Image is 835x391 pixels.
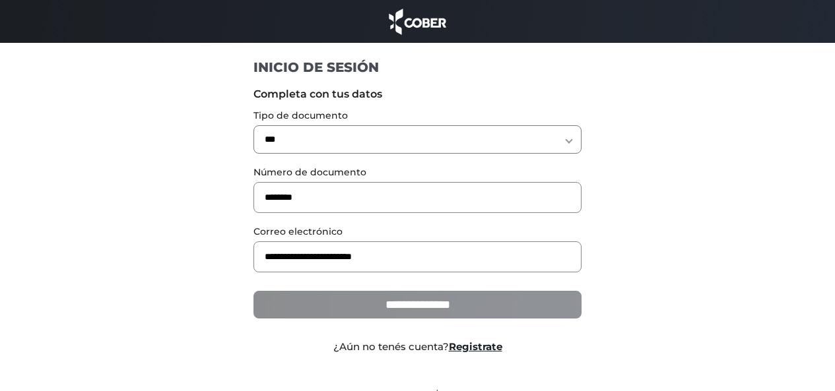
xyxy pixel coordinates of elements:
[385,7,450,36] img: cober_marca.png
[253,109,582,123] label: Tipo de documento
[449,340,502,353] a: Registrate
[253,225,582,239] label: Correo electrónico
[253,165,582,179] label: Número de documento
[253,59,582,76] h1: INICIO DE SESIÓN
[253,86,582,102] label: Completa con tus datos
[244,340,591,355] div: ¿Aún no tenés cuenta?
